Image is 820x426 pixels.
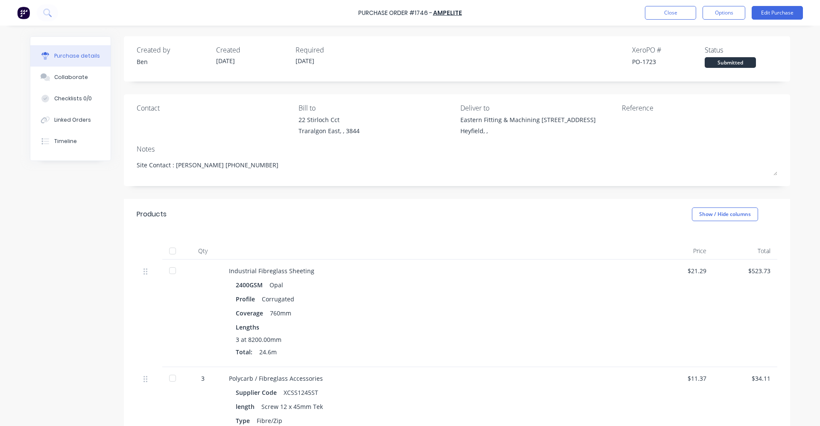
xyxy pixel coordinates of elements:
div: Opal [269,279,283,291]
button: Show / Hide columns [692,207,758,221]
div: Bill to [299,103,454,113]
div: Status [705,45,777,55]
span: 24.6m [259,347,277,356]
span: Total: [236,347,252,356]
button: Timeline [30,131,111,152]
div: Purchase details [54,52,100,60]
div: 3 [190,374,215,383]
div: Notes [137,144,777,154]
div: Total [713,242,777,260]
div: Reference [622,103,777,113]
textarea: Site Contact : [PERSON_NAME] [PHONE_NUMBER] [137,156,777,175]
div: Products [137,209,167,219]
div: Industrial Fibreglass Sheeting [229,266,642,275]
div: $11.37 [656,374,706,383]
div: Ben [137,57,209,66]
div: Submitted [705,57,756,68]
button: Linked Orders [30,109,111,131]
div: Heyfield, , [460,126,596,135]
div: $34.11 [720,374,770,383]
a: AMPELITE [433,9,462,17]
div: Linked Orders [54,116,91,124]
div: Polycarb / Fibreglass Accessories [229,374,642,383]
div: 22 Stirloch Cct [299,115,360,124]
div: Screw 12 x 45mm Tek [261,400,323,413]
div: length [236,400,261,413]
button: Close [645,6,696,20]
button: Purchase details [30,45,111,67]
button: Checklists 0/0 [30,88,111,109]
img: Factory [17,6,30,19]
button: Collaborate [30,67,111,88]
button: Edit Purchase [752,6,803,20]
div: Price [649,242,713,260]
div: Supplier Code [236,386,284,399]
div: Qty [184,242,222,260]
div: PO-1723 [632,57,705,66]
div: Eastern Fitting & Machining [STREET_ADDRESS] [460,115,596,124]
div: Collaborate [54,73,88,81]
div: $523.73 [720,266,770,275]
div: Traralgon East, , 3844 [299,126,360,135]
div: Contact [137,103,292,113]
div: Timeline [54,137,77,145]
div: Checklists 0/0 [54,95,92,102]
div: XCSS1245ST [284,386,318,399]
div: Profile [236,293,262,305]
div: Xero PO # [632,45,705,55]
button: Options [703,6,745,20]
span: 3 at 8200.00mm [236,335,281,344]
div: Required [296,45,368,55]
div: Coverage [236,307,270,319]
div: Purchase Order #1746 - [358,9,432,18]
div: 760mm [270,307,291,319]
div: Created by [137,45,209,55]
div: 2400GSM [236,279,266,291]
div: Deliver to [460,103,616,113]
span: Lengths [236,323,259,332]
div: Corrugated [262,293,294,305]
div: $21.29 [656,266,706,275]
div: Created [216,45,289,55]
